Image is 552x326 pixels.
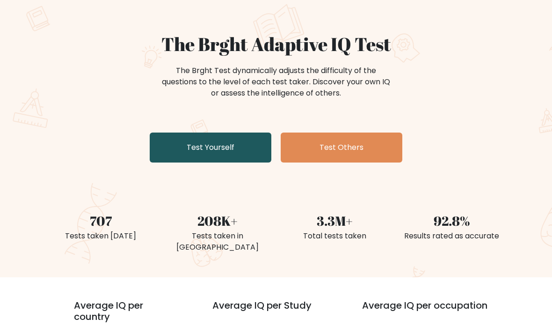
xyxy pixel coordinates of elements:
h3: Average IQ per occupation [362,300,489,323]
div: 92.8% [399,212,504,231]
a: Test Others [281,133,402,163]
h3: Average IQ per Study [212,300,340,323]
div: Tests taken [DATE] [48,231,153,242]
div: Total tests taken [282,231,387,242]
div: Tests taken in [GEOGRAPHIC_DATA] [165,231,270,253]
a: Test Yourself [150,133,271,163]
div: 707 [48,212,153,231]
div: 208K+ [165,212,270,231]
h1: The Brght Adaptive IQ Test [48,34,504,56]
div: The Brght Test dynamically adjusts the difficulty of the questions to the level of each test take... [159,66,393,99]
div: 3.3M+ [282,212,387,231]
div: Results rated as accurate [399,231,504,242]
